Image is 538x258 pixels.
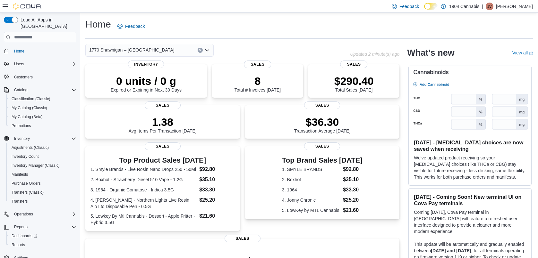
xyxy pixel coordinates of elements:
[9,171,30,178] a: Manifests
[9,232,76,240] span: Dashboards
[12,60,76,68] span: Users
[9,122,34,130] a: Promotions
[282,197,340,203] dt: 4. Jonny Chronic
[512,50,533,55] a: View allExternal link
[199,186,235,194] dd: $33.30
[343,165,363,173] dd: $92.80
[90,176,197,183] dt: 2. Boxhot - Strawberry Diesel 510 Vape - 1.2G
[487,3,492,10] span: JV
[9,95,76,103] span: Classification (Classic)
[12,172,28,177] span: Manifests
[145,142,181,150] span: Sales
[9,162,62,169] a: Inventory Manager (Classic)
[6,179,79,188] button: Purchase Orders
[9,189,46,196] a: Transfers (Classic)
[129,116,197,128] p: 1.38
[414,139,526,152] h3: [DATE] - [MEDICAL_DATA] choices are now saved when receiving
[199,196,235,204] dd: $25.20
[304,101,340,109] span: Sales
[6,170,79,179] button: Manifests
[198,48,203,53] button: Clear input
[399,3,419,10] span: Feedback
[12,210,36,218] button: Operations
[6,231,79,240] a: Dashboards
[12,233,37,238] span: Dashboards
[9,198,76,205] span: Transfers
[12,135,32,142] button: Inventory
[343,186,363,194] dd: $33.30
[6,143,79,152] button: Adjustments (Classic)
[199,165,235,173] dd: $92.80
[12,86,76,94] span: Catalog
[90,197,197,210] dt: 4. [PERSON_NAME] - Northern Lights Live Resin Aio Lto Disposable Pen - 0.5G
[343,206,363,214] dd: $21.60
[6,161,79,170] button: Inventory Manager (Classic)
[1,222,79,231] button: Reports
[89,46,175,54] span: 1770 Shawnigan – [GEOGRAPHIC_DATA]
[282,207,340,214] dt: 5. LowKey by MTL Cannabis
[14,224,28,230] span: Reports
[1,134,79,143] button: Inventory
[12,223,30,231] button: Reports
[12,135,76,142] span: Inventory
[6,152,79,161] button: Inventory Count
[129,116,197,133] div: Avg Items Per Transaction [DATE]
[128,60,164,68] span: Inventory
[407,48,454,58] h2: What's new
[244,60,271,68] span: Sales
[199,176,235,183] dd: $35.10
[205,48,210,53] button: Open list of options
[235,75,281,87] p: 8
[9,113,76,121] span: My Catalog (Beta)
[9,153,76,160] span: Inventory Count
[235,75,281,93] div: Total # Invoices [DATE]
[85,18,111,31] h1: Home
[12,73,35,81] a: Customers
[12,47,27,55] a: Home
[199,212,235,220] dd: $21.60
[9,189,76,196] span: Transfers (Classic)
[9,180,43,187] a: Purchase Orders
[12,154,39,159] span: Inventory Count
[90,166,197,173] dt: 1. Smyle Brands - Live Rosin Nano Drops 250 - 50Ml
[90,157,235,164] h3: Top Product Sales [DATE]
[1,210,79,219] button: Operations
[12,86,30,94] button: Catalog
[414,209,526,235] p: Coming [DATE], Cova Pay terminal in [GEOGRAPHIC_DATA] will feature a refreshed user interface des...
[9,180,76,187] span: Purchase Orders
[282,157,363,164] h3: Top Brand Sales [DATE]
[6,240,79,249] button: Reports
[449,3,479,10] p: 1904 Cannabis
[350,52,399,57] p: Updated 2 minute(s) ago
[9,162,76,169] span: Inventory Manager (Classic)
[343,176,363,183] dd: $35.10
[496,3,533,10] p: [PERSON_NAME]
[12,223,76,231] span: Reports
[14,87,27,93] span: Catalog
[12,181,41,186] span: Purchase Orders
[14,61,24,67] span: Users
[12,242,25,247] span: Reports
[90,187,197,193] dt: 3. 1964 - Organic Comatose - Indica 3.5G
[1,72,79,82] button: Customers
[9,113,45,121] a: My Catalog (Beta)
[9,232,40,240] a: Dashboards
[9,95,53,103] a: Classification (Classic)
[334,75,374,87] p: $290.40
[12,199,28,204] span: Transfers
[9,104,50,112] a: My Catalog (Classic)
[334,75,374,93] div: Total Sales [DATE]
[414,194,526,206] h3: [DATE] - Coming Soon! New terminal UI on Cova Pay terminals
[12,145,49,150] span: Adjustments (Classic)
[12,190,44,195] span: Transfers (Classic)
[12,96,50,101] span: Classification (Classic)
[111,75,182,93] div: Expired or Expiring in Next 30 Days
[14,212,33,217] span: Operations
[12,210,76,218] span: Operations
[90,213,197,226] dt: 5. Lowkey By Mtl Cannabis - Dessert - Apple Fritter - Hybrid 3.5G
[12,47,76,55] span: Home
[282,176,340,183] dt: 2. Boxhot
[18,17,76,29] span: Load All Apps in [GEOGRAPHIC_DATA]
[294,116,351,133] div: Transaction Average [DATE]
[12,114,43,119] span: My Catalog (Beta)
